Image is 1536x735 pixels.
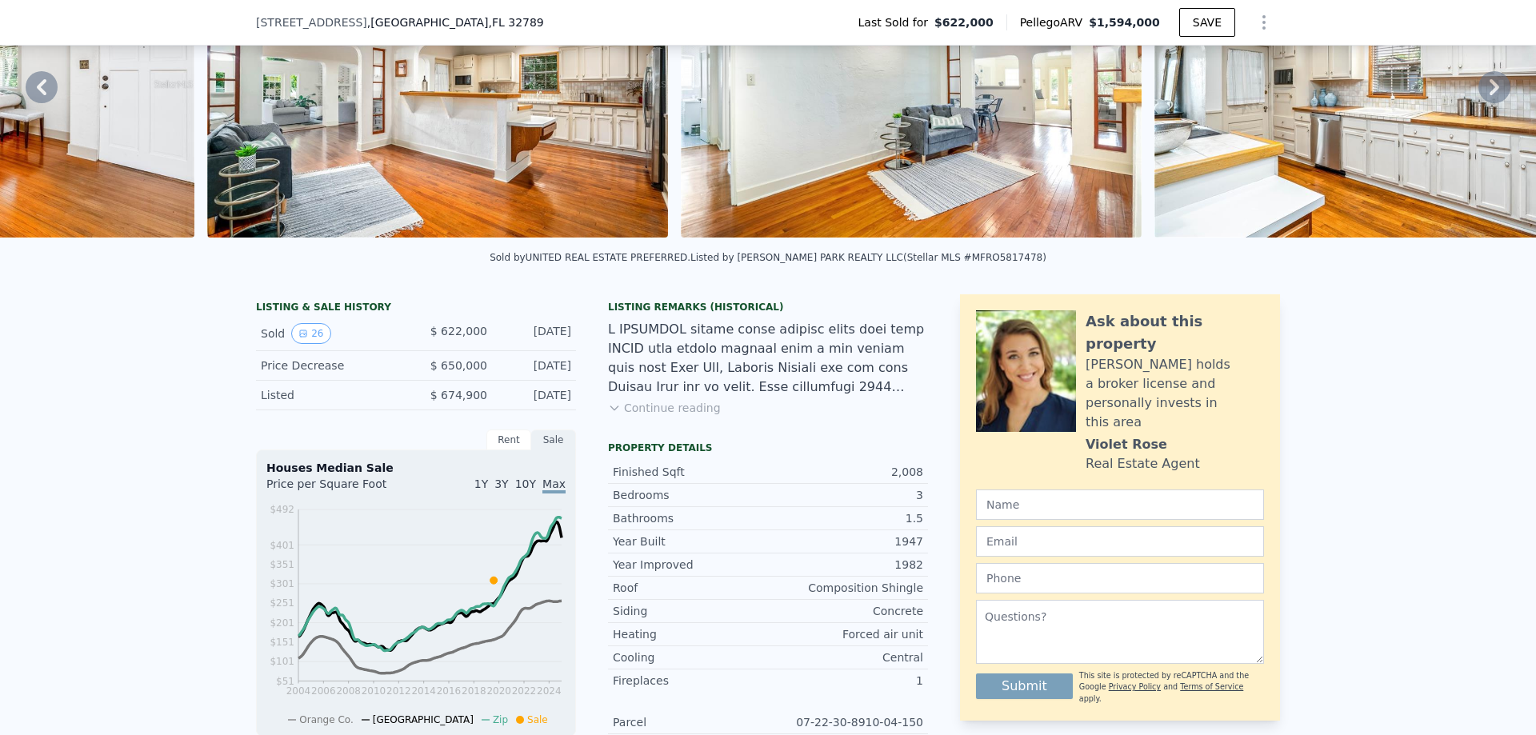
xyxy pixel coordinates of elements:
div: 2,008 [768,464,923,480]
tspan: $101 [270,656,294,667]
tspan: 2014 [411,685,436,697]
div: Heating [613,626,768,642]
span: 10Y [515,477,536,490]
tspan: $351 [270,559,294,570]
span: Sale [527,714,548,725]
tspan: 2018 [462,685,486,697]
div: 1 [768,673,923,689]
tspan: 2020 [486,685,511,697]
tspan: 2006 [311,685,336,697]
div: 07-22-30-8910-04-150 [768,714,923,730]
div: Forced air unit [768,626,923,642]
tspan: $251 [270,597,294,609]
span: , [GEOGRAPHIC_DATA] [367,14,544,30]
div: Violet Rose [1086,435,1167,454]
div: Fireplaces [613,673,768,689]
tspan: 2010 [362,685,386,697]
tspan: $301 [270,578,294,589]
div: Sold by UNITED REAL ESTATE PREFERRED . [490,252,690,263]
div: Listing Remarks (Historical) [608,301,928,314]
span: 1Y [474,477,488,490]
span: Orange Co. [299,714,353,725]
div: Finished Sqft [613,464,768,480]
div: Price per Square Foot [266,476,416,501]
tspan: $51 [276,676,294,687]
span: Last Sold for [858,14,935,30]
div: Listed [261,387,403,403]
div: Sold [261,323,403,344]
div: [DATE] [500,387,571,403]
div: Central [768,649,923,665]
span: $ 650,000 [430,359,487,372]
div: Ask about this property [1086,310,1264,355]
div: Roof [613,580,768,596]
div: Year Built [613,533,768,549]
input: Email [976,526,1264,557]
div: Composition Shingle [768,580,923,596]
tspan: 2012 [386,685,411,697]
tspan: 2004 [286,685,311,697]
tspan: $401 [270,540,294,551]
span: Max [542,477,566,493]
tspan: 2008 [336,685,361,697]
span: Zip [493,714,508,725]
span: $ 622,000 [430,325,487,338]
button: Continue reading [608,400,721,416]
button: View historical data [291,323,330,344]
div: Price Decrease [261,358,403,373]
span: [GEOGRAPHIC_DATA] [373,714,474,725]
div: [DATE] [500,323,571,344]
div: 3 [768,487,923,503]
tspan: $492 [270,504,294,515]
span: , FL 32789 [488,16,543,29]
button: Submit [976,673,1073,699]
tspan: 2022 [512,685,537,697]
div: [PERSON_NAME] holds a broker license and personally invests in this area [1086,355,1264,432]
input: Phone [976,563,1264,593]
div: This site is protected by reCAPTCHA and the Google and apply. [1079,670,1264,705]
span: $622,000 [934,14,994,30]
span: [STREET_ADDRESS] [256,14,367,30]
div: Bedrooms [613,487,768,503]
div: 1947 [768,533,923,549]
span: $1,594,000 [1089,16,1160,29]
div: Sale [531,429,576,450]
tspan: 2016 [437,685,462,697]
input: Name [976,489,1264,520]
div: 1.5 [768,510,923,526]
button: Show Options [1248,6,1280,38]
button: SAVE [1179,8,1235,37]
a: Terms of Service [1180,682,1243,691]
div: [DATE] [500,358,571,373]
div: Rent [486,429,531,450]
div: Parcel [613,714,768,730]
div: Listed by [PERSON_NAME] PARK REALTY LLC (Stellar MLS #MFRO5817478) [690,252,1046,263]
tspan: $201 [270,617,294,629]
div: Concrete [768,603,923,619]
div: LISTING & SALE HISTORY [256,301,576,317]
div: Year Improved [613,557,768,573]
tspan: 2024 [537,685,562,697]
div: Siding [613,603,768,619]
a: Privacy Policy [1109,682,1161,691]
span: 3Y [494,477,508,490]
div: L IPSUMDOL sitame conse adipisc elits doei temp INCID utla etdolo magnaal enim a min veniam quis ... [608,320,928,397]
div: Real Estate Agent [1086,454,1200,473]
span: Pellego ARV [1020,14,1090,30]
div: Cooling [613,649,768,665]
div: 1982 [768,557,923,573]
tspan: $151 [270,637,294,648]
span: $ 674,900 [430,389,487,401]
div: Property details [608,441,928,454]
div: Bathrooms [613,510,768,526]
div: Houses Median Sale [266,460,566,476]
